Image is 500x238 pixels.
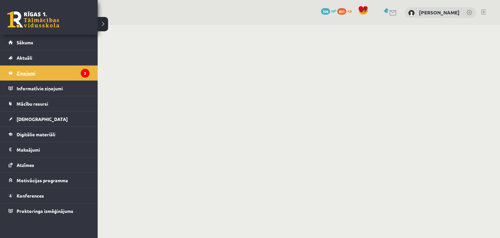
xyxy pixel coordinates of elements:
i: 3 [81,69,90,78]
a: Aktuāli [8,50,90,65]
a: [PERSON_NAME] [419,9,460,16]
legend: Ziņojumi [17,66,90,81]
a: Atzīmes [8,157,90,172]
a: 801 xp [337,8,355,13]
a: Maksājumi [8,142,90,157]
span: 396 [321,8,330,15]
a: 396 mP [321,8,336,13]
span: [DEMOGRAPHIC_DATA] [17,116,68,122]
span: Konferences [17,193,44,199]
span: xp [347,8,352,13]
legend: Maksājumi [17,142,90,157]
a: Digitālie materiāli [8,127,90,142]
a: Sākums [8,35,90,50]
a: Informatīvie ziņojumi [8,81,90,96]
a: Rīgas 1. Tālmācības vidusskola [7,11,59,28]
a: [DEMOGRAPHIC_DATA] [8,112,90,126]
a: Proktoringa izmēģinājums [8,203,90,218]
span: Sākums [17,39,33,45]
a: Motivācijas programma [8,173,90,188]
span: Proktoringa izmēģinājums [17,208,73,214]
legend: Informatīvie ziņojumi [17,81,90,96]
a: Konferences [8,188,90,203]
a: Ziņojumi3 [8,66,90,81]
span: Motivācijas programma [17,177,68,183]
span: Mācību resursi [17,101,48,107]
span: Atzīmes [17,162,34,168]
img: Elizabete Melngalve [408,10,415,16]
a: Mācību resursi [8,96,90,111]
span: mP [331,8,336,13]
span: 801 [337,8,346,15]
span: Aktuāli [17,55,32,61]
span: Digitālie materiāli [17,131,55,137]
